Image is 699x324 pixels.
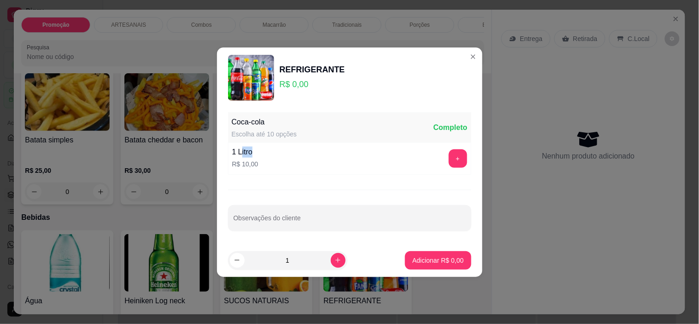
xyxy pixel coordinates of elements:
input: Observações do cliente [234,217,466,226]
button: add [449,149,467,168]
div: REFRIGERANTE [280,63,345,76]
button: Close [466,49,481,64]
div: Coca-cola [232,117,297,128]
div: Escolha até 10 opções [232,130,297,139]
p: Adicionar R$ 0,00 [412,256,464,265]
div: 1 Litro [232,147,258,158]
button: increase-product-quantity [331,253,346,268]
button: Adicionar R$ 0,00 [405,251,471,270]
div: Completo [434,122,468,133]
p: R$ 0,00 [280,78,345,91]
button: decrease-product-quantity [230,253,245,268]
img: product-image [228,55,274,101]
p: R$ 10,00 [232,159,258,169]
